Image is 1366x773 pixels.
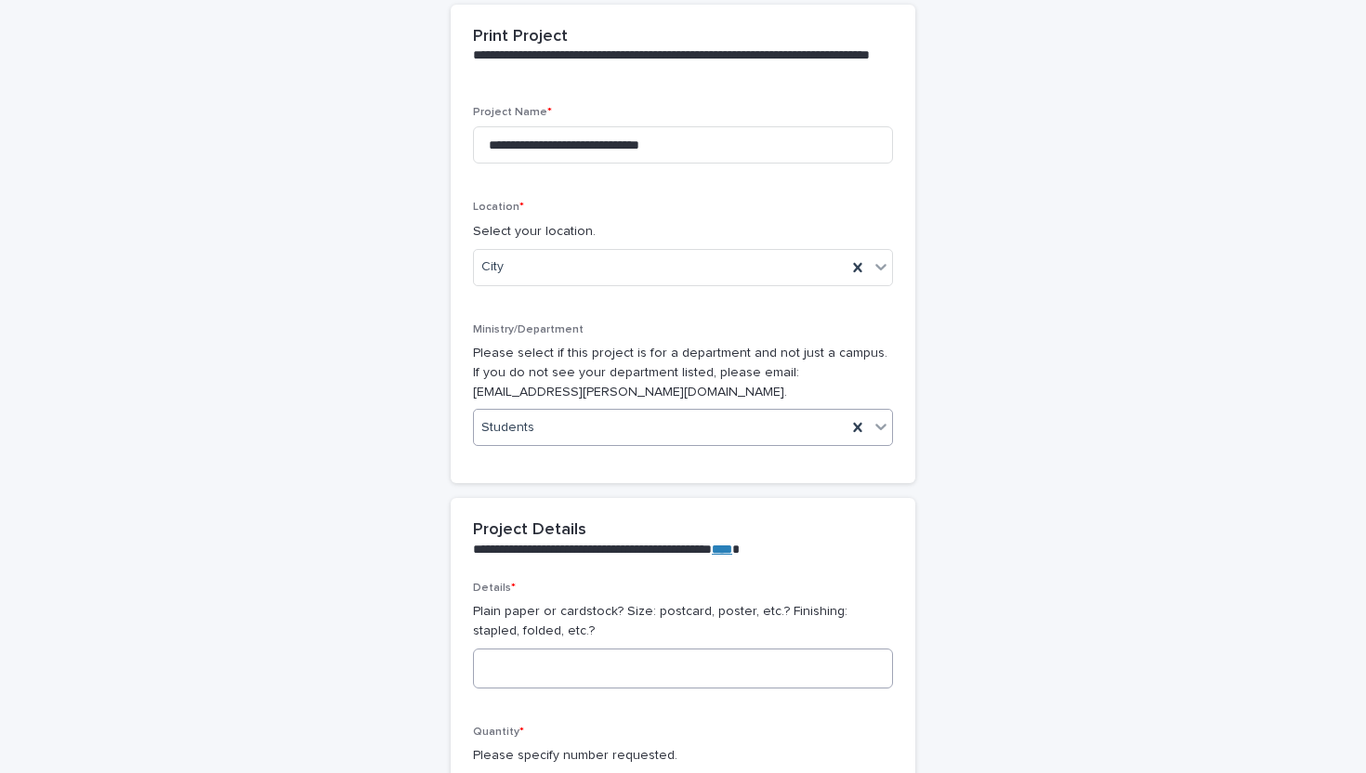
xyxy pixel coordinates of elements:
[481,418,534,438] span: Students
[473,324,584,335] span: Ministry/Department
[473,222,893,242] p: Select your location.
[473,583,516,594] span: Details
[481,257,504,277] span: City
[473,746,893,766] p: Please specify number requested.
[473,602,893,641] p: Plain paper or cardstock? Size: postcard, poster, etc.? Finishing: stapled, folded, etc.?
[473,344,893,401] p: Please select if this project is for a department and not just a campus. If you do not see your d...
[473,107,552,118] span: Project Name
[473,27,568,47] h2: Print Project
[473,520,586,541] h2: Project Details
[473,202,524,213] span: Location
[473,727,524,738] span: Quantity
